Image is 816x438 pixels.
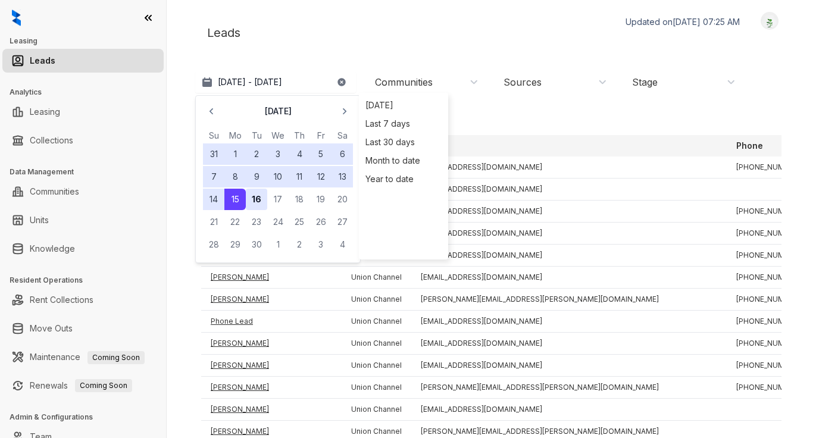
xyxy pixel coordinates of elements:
h3: Resident Operations [10,275,166,286]
td: [PERSON_NAME] [201,267,342,289]
td: [PERSON_NAME] [201,289,342,311]
a: Communities [30,180,79,204]
td: Union Channel [342,311,411,333]
td: [EMAIL_ADDRESS][DOMAIN_NAME] [411,157,727,179]
td: [EMAIL_ADDRESS][DOMAIN_NAME] [411,223,727,245]
div: Year to date [362,170,445,188]
td: [PHONE_NUMBER] [727,289,810,311]
button: 14 [203,189,224,210]
li: Leads [2,49,164,73]
div: [DATE] [362,96,445,114]
button: 15 [224,189,246,210]
button: 9 [246,166,267,187]
td: Union Channel [342,399,411,421]
div: Sources [504,76,542,89]
button: 3 [310,234,332,255]
button: 5 [310,143,332,165]
li: Move Outs [2,317,164,340]
div: Last 30 days [362,133,445,151]
button: 31 [203,143,224,165]
a: Leads [30,49,55,73]
th: Tuesday [246,129,267,142]
td: [PHONE_NUMBER] [727,223,810,245]
th: Thursday [289,129,310,142]
button: 3 [267,143,289,165]
td: [PERSON_NAME] [201,355,342,377]
button: 18 [289,189,310,210]
a: Rent Collections [30,288,93,312]
a: Collections [30,129,73,152]
button: 21 [203,211,224,233]
span: Coming Soon [87,351,145,364]
td: [PERSON_NAME] [201,377,342,399]
th: Wednesday [267,129,289,142]
td: [PHONE_NUMBER] [727,201,810,223]
div: Last 7 days [362,114,445,133]
li: Maintenance [2,345,164,369]
a: Move Outs [30,317,73,340]
button: 1 [224,143,246,165]
td: Union Channel [342,355,411,377]
p: Phone [736,140,763,152]
td: [PHONE_NUMBER] [727,245,810,267]
td: Union Channel [342,289,411,311]
button: 4 [332,234,353,255]
h3: Analytics [10,87,166,98]
td: Union Channel [342,377,411,399]
td: [PERSON_NAME][EMAIL_ADDRESS][PERSON_NAME][DOMAIN_NAME] [411,377,727,399]
td: [PHONE_NUMBER] [727,377,810,399]
td: [PHONE_NUMBER] [727,157,810,179]
li: Knowledge [2,237,164,261]
p: [DATE] [264,105,292,117]
p: [DATE] - [DATE] [218,76,282,88]
h3: Data Management [10,167,166,177]
li: Units [2,208,164,232]
button: 7 [203,166,224,187]
button: 30 [246,234,267,255]
td: [EMAIL_ADDRESS][DOMAIN_NAME] [411,245,727,267]
button: 12 [310,166,332,187]
li: Collections [2,129,164,152]
img: logo [12,10,21,26]
button: 17 [267,189,289,210]
td: [PERSON_NAME] [201,399,342,421]
td: [PHONE_NUMBER] [727,333,810,355]
a: RenewalsComing Soon [30,374,132,398]
td: [PHONE_NUMBER] [727,355,810,377]
button: 8 [224,166,246,187]
button: 4 [289,143,310,165]
td: [EMAIL_ADDRESS][DOMAIN_NAME] [411,267,727,289]
button: 26 [310,211,332,233]
button: 1 [267,234,289,255]
td: [EMAIL_ADDRESS][DOMAIN_NAME] [411,201,727,223]
th: Saturday [332,129,353,142]
a: Leasing [30,100,60,124]
div: Month to date [362,151,445,170]
button: 27 [332,211,353,233]
li: Renewals [2,374,164,398]
td: Phone Lead [201,311,342,333]
button: 22 [224,211,246,233]
button: 2 [289,234,310,255]
th: Monday [224,129,246,142]
li: Communities [2,180,164,204]
button: 20 [332,189,353,210]
button: 16 [246,189,267,210]
button: 11 [289,166,310,187]
li: Rent Collections [2,288,164,312]
span: Coming Soon [75,379,132,392]
button: 24 [267,211,289,233]
li: Leasing [2,100,164,124]
td: [PERSON_NAME][EMAIL_ADDRESS][PERSON_NAME][DOMAIN_NAME] [411,289,727,311]
td: [EMAIL_ADDRESS][DOMAIN_NAME] [411,311,727,333]
h3: Leasing [10,36,166,46]
button: 2 [246,143,267,165]
button: 23 [246,211,267,233]
button: 10 [267,166,289,187]
td: [EMAIL_ADDRESS][DOMAIN_NAME] [411,355,727,377]
button: 25 [289,211,310,233]
td: [EMAIL_ADDRESS][DOMAIN_NAME] [411,333,727,355]
th: Sunday [203,129,224,142]
td: [EMAIL_ADDRESS][DOMAIN_NAME] [411,179,727,201]
p: Updated on [DATE] 07:25 AM [626,16,740,28]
